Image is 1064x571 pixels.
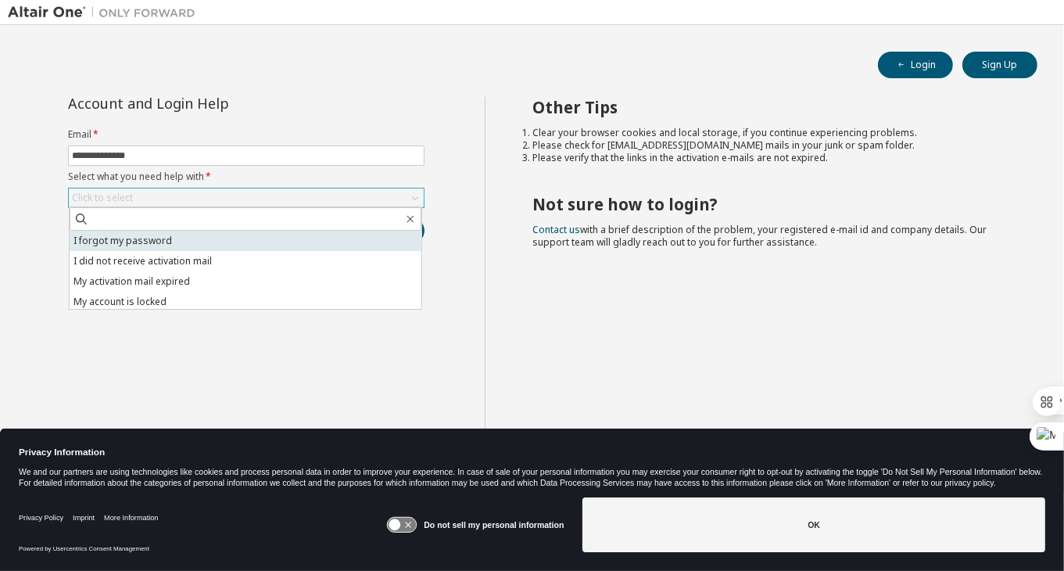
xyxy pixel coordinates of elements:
span: with a brief description of the problem, your registered e-mail id and company details. Our suppo... [532,223,987,249]
div: Click to select [72,192,133,204]
li: Please verify that the links in the activation e-mails are not expired. [532,152,1009,164]
div: Click to select [69,189,424,207]
li: Please check for [EMAIL_ADDRESS][DOMAIN_NAME] mails in your junk or spam folder. [532,139,1009,152]
li: Clear your browser cookies and local storage, if you continue experiencing problems. [532,127,1009,139]
img: Altair One [8,5,203,20]
h2: Other Tips [532,97,1009,117]
label: Select what you need help with [68,171,425,183]
button: Login [878,52,953,78]
h2: Not sure how to login? [532,194,1009,214]
label: Email [68,128,425,141]
li: I forgot my password [70,231,421,251]
a: Contact us [532,223,580,236]
button: Sign Up [962,52,1037,78]
div: Account and Login Help [68,97,353,110]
